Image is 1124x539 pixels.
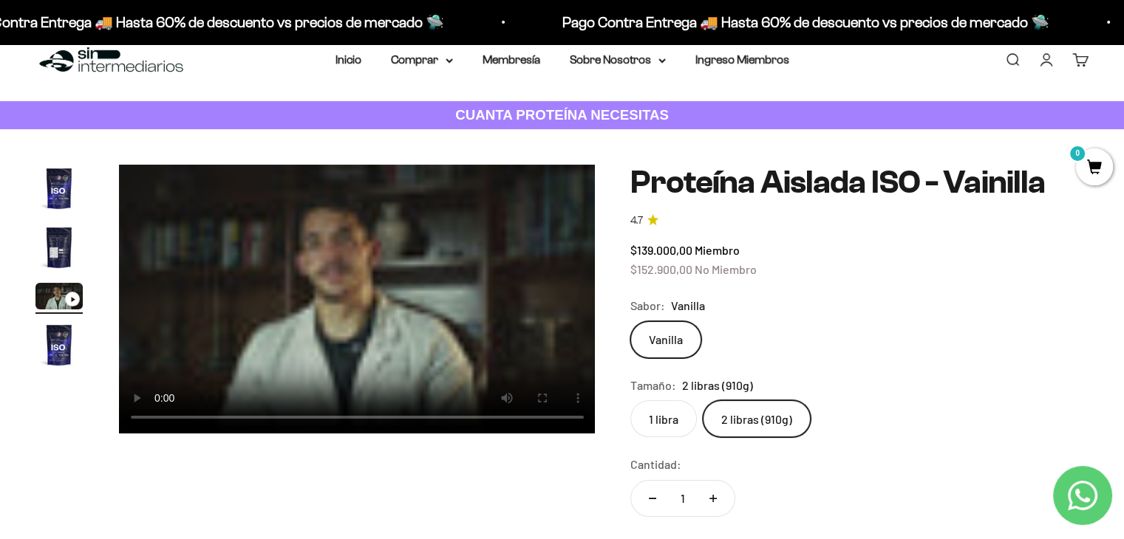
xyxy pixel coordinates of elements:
p: Pago Contra Entrega 🚚 Hasta 60% de descuento vs precios de mercado 🛸 [552,10,1039,34]
button: Ir al artículo 3 [35,283,83,314]
button: Ir al artículo 1 [35,165,83,216]
a: 4.74.7 de 5.0 estrellas [630,213,1089,229]
label: Cantidad: [630,455,681,474]
button: Ir al artículo 4 [35,321,83,373]
mark: 0 [1069,145,1086,162]
button: Aumentar cantidad [692,481,735,516]
span: 4.7 [630,213,643,229]
a: Inicio [336,53,361,66]
img: Proteína Aislada ISO - Vainilla [35,224,83,271]
button: Ir al artículo 2 [35,224,83,275]
a: Membresía [483,53,540,66]
video: Proteína Aislada ISO - Vainilla [119,165,596,433]
span: $152.900,00 [630,262,692,276]
h1: Proteína Aislada ISO - Vainilla [630,165,1089,200]
img: Proteína Aislada ISO - Vainilla [35,321,83,368]
legend: Tamaño: [630,376,676,395]
img: Proteína Aislada ISO - Vainilla [35,165,83,212]
a: 0 [1076,160,1113,176]
span: No Miembro [695,262,757,276]
span: 2 libras (910g) [682,376,753,395]
span: Miembro [695,243,740,257]
span: $139.000,00 [630,243,692,257]
span: Vanilla [671,296,705,315]
a: Ingreso Miembros [695,53,789,66]
legend: Sabor: [630,296,665,315]
summary: Comprar [391,50,453,69]
button: Reducir cantidad [631,481,674,516]
summary: Sobre Nosotros [570,50,666,69]
strong: CUANTA PROTEÍNA NECESITAS [455,107,669,123]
